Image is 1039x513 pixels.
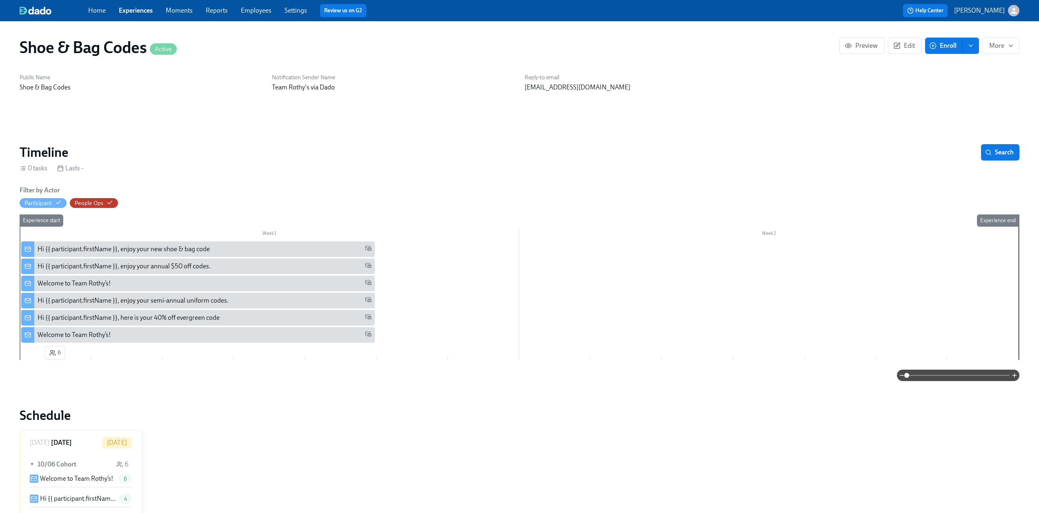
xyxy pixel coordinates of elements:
[525,74,767,81] h6: Reply-to email
[24,199,52,207] div: Hide Participant
[20,164,47,173] div: 0 tasks
[166,7,193,14] a: Moments
[320,4,366,17] button: Review us on G2
[38,245,210,254] div: Hi {{ participant.firstName }}, enjoy your new shoe & bag code
[51,438,72,447] h6: [DATE]
[20,83,262,92] p: Shoe & Bag Codes
[272,83,514,92] p: Team Rothy's via Dado
[888,38,922,54] button: Edit
[88,7,106,14] a: Home
[21,276,375,291] div: Welcome to Team Rothy’s!
[977,214,1019,227] div: Experience end
[57,164,83,173] div: Lasts -
[116,460,129,469] div: 6
[150,46,177,52] span: Active
[20,38,177,57] h1: Shoe & Bag Codes
[903,4,948,17] button: Help Center
[20,144,68,161] h2: Timeline
[365,330,372,340] span: Work Email
[907,7,943,15] span: Help Center
[895,42,915,50] span: Edit
[20,7,88,15] a: dado
[206,7,228,14] a: Reports
[954,6,1005,15] p: [PERSON_NAME]
[365,262,372,271] span: Work Email
[21,259,375,274] div: Hi {{ participant.firstName }}, enjoy your annual $50 off codes.
[107,438,127,447] p: [DATE]
[20,214,63,227] div: Experience start
[285,7,307,14] a: Settings
[365,296,372,306] span: Work Email
[30,460,36,469] span: ▼
[241,7,271,14] a: Employees
[38,460,76,469] h6: 10/06 Cohort
[987,148,1014,156] span: Search
[525,83,767,92] p: [EMAIL_ADDRESS][DOMAIN_NAME]
[40,494,116,503] p: Hi {{ participant.firstName }}, here is your 40% off evergreen code
[20,229,519,240] div: Week 1
[21,293,375,308] div: Hi {{ participant.firstName }}, enjoy your semi-annual uniform codes.
[963,38,979,54] button: enroll
[119,7,153,14] a: Experiences
[119,496,132,502] span: 4
[20,74,262,81] h6: Public Name
[925,38,963,54] button: Enroll
[272,74,514,81] h6: Notification Sender Name
[365,313,372,323] span: Work Email
[21,241,375,257] div: Hi {{ participant.firstName }}, enjoy your new shoe & bag code
[989,42,1012,50] span: More
[20,407,1019,424] h2: Schedule
[70,198,118,208] button: People Ops
[846,42,878,50] span: Preview
[839,38,885,54] button: Preview
[38,313,220,322] div: Hi {{ participant.firstName }}, here is your 40% off evergreen code
[519,229,1019,240] div: Week 2
[982,38,1019,54] button: More
[324,7,362,15] a: Review us on G2
[30,438,49,447] p: [DATE]
[365,279,372,288] span: Work Email
[40,474,113,483] p: Welcome to Team Rothy’s!
[954,5,1019,16] button: [PERSON_NAME]
[981,144,1019,161] button: Search
[21,310,375,326] div: Hi {{ participant.firstName }}, here is your 40% off evergreen code
[38,296,229,305] div: Hi {{ participant.firstName }}, enjoy your semi-annual uniform codes.
[931,42,957,50] span: Enroll
[21,327,375,343] div: Welcome to Team Rothy’s!
[20,7,51,15] img: dado
[365,245,372,254] span: Work Email
[75,199,103,207] div: Hide People Ops
[38,262,211,271] div: Hi {{ participant.firstName }}, enjoy your annual $50 off codes.
[38,330,111,339] div: Welcome to Team Rothy’s!
[20,198,67,208] button: Participant
[38,279,111,288] div: Welcome to Team Rothy’s!
[20,186,60,195] h6: Filter by Actor
[119,476,132,482] span: 6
